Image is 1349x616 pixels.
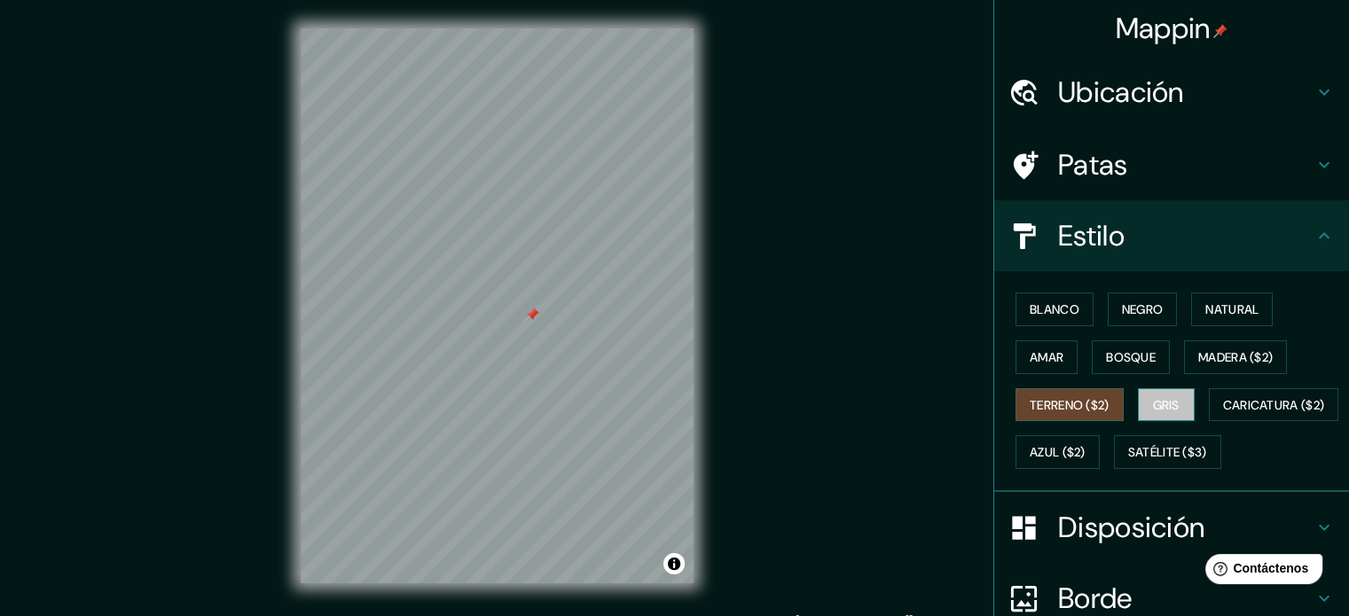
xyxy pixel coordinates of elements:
[1058,74,1184,111] font: Ubicación
[1030,397,1110,413] font: Terreno ($2)
[1058,509,1204,546] font: Disposición
[1016,340,1078,374] button: Amar
[1016,388,1124,422] button: Terreno ($2)
[1058,146,1128,183] font: Patas
[1030,445,1086,461] font: Azul ($2)
[1092,340,1170,374] button: Bosque
[1209,388,1339,422] button: Caricatura ($2)
[1106,349,1156,365] font: Bosque
[1122,301,1164,317] font: Negro
[994,492,1349,563] div: Disposición
[1030,301,1079,317] font: Blanco
[1016,435,1100,469] button: Azul ($2)
[1058,217,1125,254] font: Estilo
[1030,349,1063,365] font: Amar
[994,129,1349,200] div: Patas
[1108,292,1178,326] button: Negro
[1116,10,1211,47] font: Mappin
[994,200,1349,271] div: Estilo
[663,553,685,574] button: Activar o desactivar atribución
[1223,397,1325,413] font: Caricatura ($2)
[1138,388,1195,422] button: Gris
[1128,445,1207,461] font: Satélite ($3)
[301,28,694,583] canvas: Mapa
[994,57,1349,128] div: Ubicación
[1191,547,1329,597] iframe: Lanzador de widgets de ayuda
[1205,301,1259,317] font: Natural
[1198,349,1273,365] font: Madera ($2)
[1153,397,1180,413] font: Gris
[1184,340,1287,374] button: Madera ($2)
[1016,292,1094,326] button: Blanco
[1191,292,1273,326] button: Natural
[1114,435,1221,469] button: Satélite ($3)
[1213,24,1227,38] img: pin-icon.png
